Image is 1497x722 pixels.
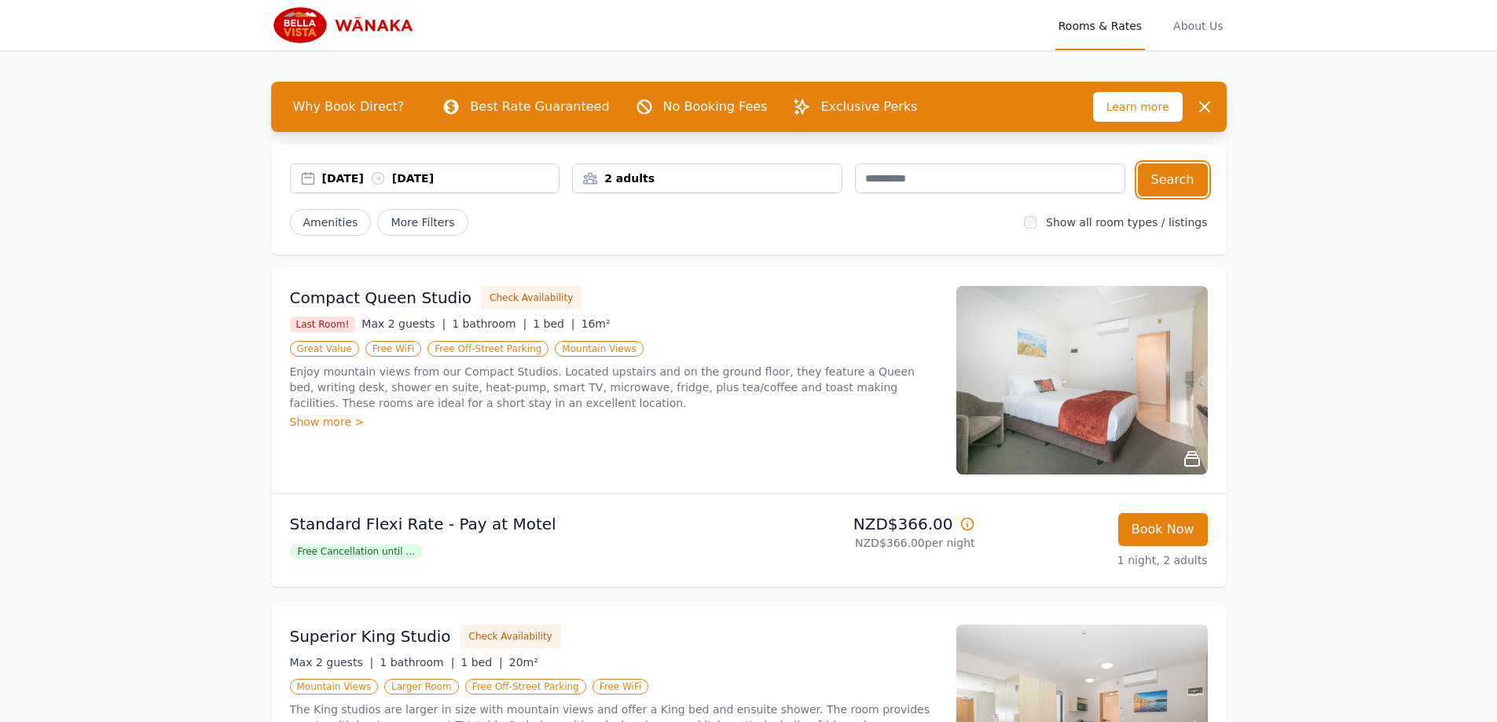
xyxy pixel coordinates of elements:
span: Max 2 guests | [290,656,374,669]
span: 1 bed | [533,317,574,330]
p: Exclusive Perks [820,97,917,116]
button: Check Availability [460,625,561,648]
div: 2 adults [573,170,842,186]
div: Show more > [290,414,937,430]
span: Max 2 guests | [361,317,446,330]
span: 20m² [509,656,538,669]
span: 1 bathroom | [380,656,454,669]
span: Last Room! [290,317,356,332]
div: [DATE] [DATE] [322,170,560,186]
span: 16m² [582,317,611,330]
span: Free Off-Street Parking [427,341,549,357]
p: No Booking Fees [663,97,768,116]
span: Larger Room [384,679,459,695]
span: Free WiFi [365,341,422,357]
span: Mountain Views [555,341,643,357]
span: 1 bed | [460,656,502,669]
button: Check Availability [481,286,582,310]
h3: Superior King Studio [290,625,451,647]
p: NZD$366.00 [755,513,975,535]
button: Amenities [290,209,372,236]
span: Free WiFi [593,679,649,695]
button: Search [1138,163,1208,196]
span: Great Value [290,341,359,357]
span: Mountain Views [290,679,378,695]
span: Why Book Direct? [281,91,417,123]
span: Free Cancellation until ... [290,544,423,559]
p: 1 night, 2 adults [988,552,1208,568]
p: NZD$366.00 per night [755,535,975,551]
label: Show all room types / listings [1046,216,1207,229]
span: Free Off-Street Parking [465,679,586,695]
p: Enjoy mountain views from our Compact Studios. Located upstairs and on the ground floor, they fea... [290,364,937,411]
span: More Filters [377,209,468,236]
p: Standard Flexi Rate - Pay at Motel [290,513,743,535]
img: Bella Vista Wanaka [271,6,423,44]
span: Learn more [1093,92,1183,122]
h3: Compact Queen Studio [290,287,472,309]
p: Best Rate Guaranteed [470,97,609,116]
span: 1 bathroom | [452,317,527,330]
button: Book Now [1118,513,1208,546]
